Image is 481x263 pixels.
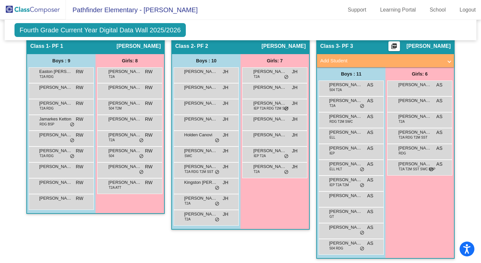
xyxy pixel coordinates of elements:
a: Learning Portal [375,5,421,15]
span: [PERSON_NAME] [253,132,286,138]
div: Boys : 11 [317,67,385,81]
span: JH [223,195,228,202]
span: [PERSON_NAME] [407,43,451,49]
span: AS [367,192,373,199]
span: [PERSON_NAME] [39,195,72,202]
span: do_not_disturb_alt [284,106,289,112]
span: T2A [329,103,335,108]
span: T2A RDG T2M SST [184,169,213,174]
span: do_not_disturb_alt [215,217,219,222]
span: RW [145,148,153,154]
span: RW [145,68,153,75]
span: [PERSON_NAME] [108,68,141,75]
mat-panel-title: Add Student [320,57,443,65]
span: Class 3 [320,43,339,49]
span: AS [367,129,373,136]
mat-expansion-panel-header: Add Student [317,54,454,67]
span: JH [292,132,297,139]
span: RW [76,148,83,154]
span: Easton [PERSON_NAME] [39,68,72,75]
span: T2A [184,201,190,206]
span: Class 1 [30,43,49,49]
span: [PERSON_NAME] [329,82,362,88]
div: Boys : 9 [27,54,96,67]
span: JH [223,84,228,91]
span: 504 T2A [329,87,342,92]
span: T2A RDG [40,153,54,158]
span: AS [367,97,373,104]
span: [PERSON_NAME] [108,132,141,138]
span: Jamarkes Ketton [39,116,72,122]
span: do_not_disturb_alt [215,201,219,207]
span: [PERSON_NAME] [39,84,72,91]
span: RW [145,84,153,91]
span: RW [145,116,153,123]
span: JH [223,179,228,186]
span: [PERSON_NAME] [253,68,286,75]
span: [PERSON_NAME] [39,148,72,154]
span: JH [292,163,297,170]
span: Pathfinder Elementary - [PERSON_NAME] [66,5,198,15]
span: T2A [184,217,190,222]
div: Girls: 7 [240,54,309,67]
span: JH [223,211,228,218]
span: do_not_disturb_alt [360,167,364,172]
span: [PERSON_NAME] [329,208,362,215]
span: do_not_disturb_alt [70,154,74,159]
span: ELL [329,135,335,140]
span: [PERSON_NAME] [39,163,72,170]
span: do_not_disturb_alt [70,138,74,143]
span: IEP T2A T2M [329,182,349,187]
span: Class 2 [175,43,194,49]
span: do_not_disturb_alt [360,104,364,109]
span: AS [367,208,373,215]
span: JH [223,132,228,139]
span: [PERSON_NAME] [329,113,362,120]
span: [PERSON_NAME] [398,145,431,151]
span: do_not_disturb_alt [139,154,144,159]
span: AS [367,240,373,247]
span: - PF 3 [339,43,353,49]
span: AS [367,113,373,120]
span: do_not_disturb_alt [139,138,144,143]
span: [PERSON_NAME] [108,163,141,170]
span: AS [367,177,373,183]
span: RW [76,179,83,186]
span: T2A [399,119,405,124]
span: - PF 1 [49,43,63,49]
span: do_not_disturb_alt [429,167,434,172]
div: Boys : 10 [172,54,240,67]
span: [PERSON_NAME] [184,211,217,217]
span: RDG T2M SWC [329,119,353,124]
span: [PERSON_NAME] [398,82,431,88]
span: RW [76,68,83,75]
span: [PERSON_NAME] [398,129,431,136]
span: T2A RDG T2M SST [399,135,428,140]
span: JH [292,148,297,154]
span: JH [292,100,297,107]
span: JH [292,68,297,75]
span: 504 RDG [329,246,343,251]
span: RW [145,163,153,170]
span: AS [436,82,442,88]
a: Support [343,5,372,15]
span: do_not_disturb_alt [360,230,364,236]
span: RW [76,163,83,170]
span: AS [367,145,373,152]
span: [PERSON_NAME] [184,68,217,75]
span: [PERSON_NAME] [329,129,362,136]
span: RW [76,84,83,91]
span: [PERSON_NAME] [39,100,72,107]
span: GT [329,214,334,219]
span: 504 [109,153,114,158]
span: RW [76,195,83,202]
span: [PERSON_NAME] [253,100,286,107]
span: do_not_disturb_alt [215,185,219,191]
span: [PERSON_NAME] [398,161,431,167]
span: JH [223,163,228,170]
span: RDG BSP [40,122,54,127]
span: [PERSON_NAME] [108,100,141,107]
span: [PERSON_NAME] [253,116,286,122]
span: [PERSON_NAME] [329,177,362,183]
span: JH [223,68,228,75]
